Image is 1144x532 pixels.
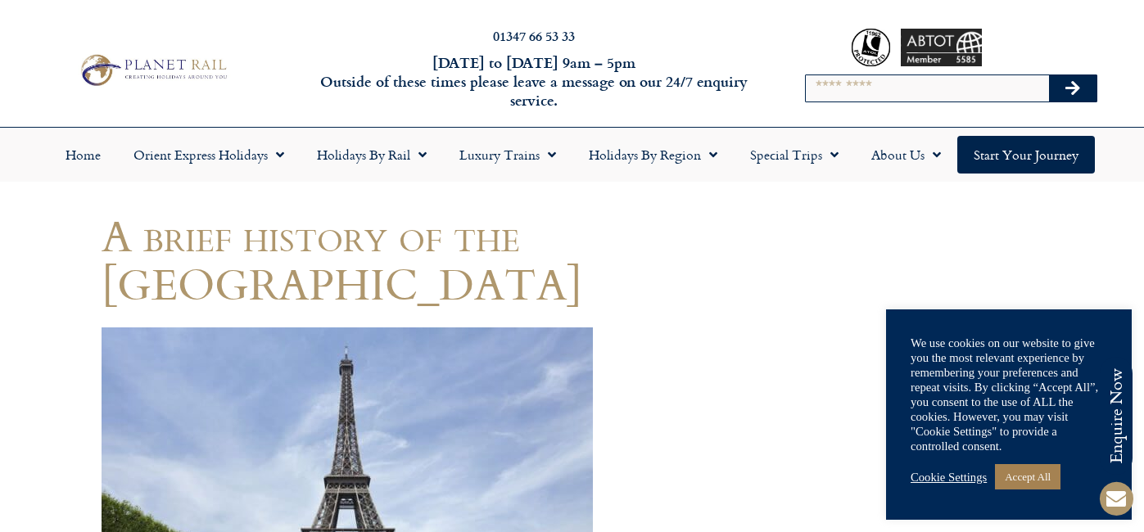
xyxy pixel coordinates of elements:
div: We use cookies on our website to give you the most relevant experience by remembering your prefer... [911,336,1107,453]
a: Special Trips [734,136,855,174]
a: Home [49,136,117,174]
h6: [DATE] to [DATE] 9am – 5pm Outside of these times please leave a message on our 24/7 enquiry serv... [310,53,759,110]
a: Luxury Trains [443,136,572,174]
button: Search [1049,75,1097,101]
h1: A brief history of the [GEOGRAPHIC_DATA] [102,211,716,308]
a: About Us [855,136,957,174]
nav: Menu [8,136,1136,174]
a: Orient Express Holidays [117,136,301,174]
a: Start your Journey [957,136,1095,174]
a: Holidays by Region [572,136,734,174]
img: Planet Rail Train Holidays Logo [75,51,231,89]
a: Accept All [995,464,1060,489]
a: Holidays by Rail [301,136,443,174]
a: Cookie Settings [911,470,987,485]
a: 01347 66 53 33 [493,26,575,45]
